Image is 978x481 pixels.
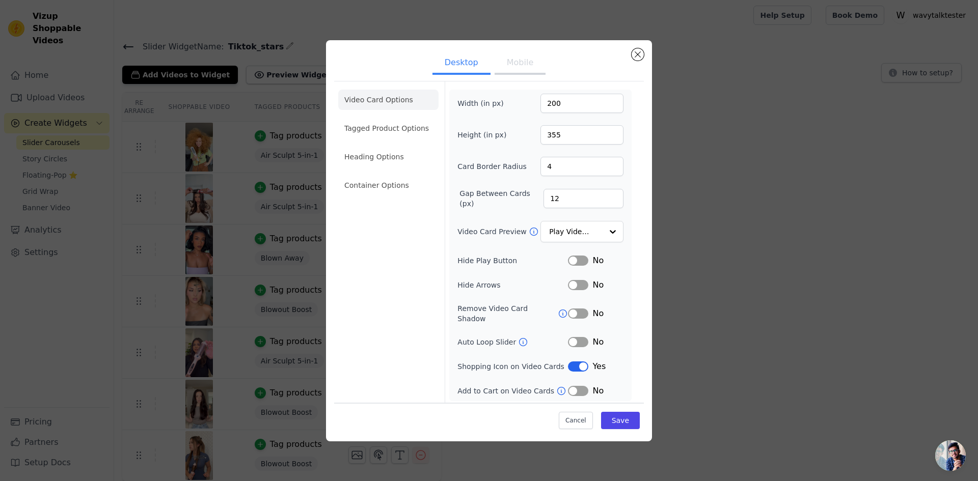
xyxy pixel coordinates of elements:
[457,280,568,290] label: Hide Arrows
[457,130,513,140] label: Height (in px)
[592,360,606,373] span: Yes
[457,303,558,324] label: Remove Video Card Shadow
[338,175,439,195] li: Container Options
[592,385,604,397] span: No
[432,52,491,75] button: Desktop
[559,412,593,429] button: Cancel
[457,386,556,396] label: Add to Cart on Video Cards
[338,118,439,138] li: Tagged Product Options
[457,361,568,372] label: Shopping Icon on Video Cards
[592,254,604,267] span: No
[457,337,518,347] label: Auto Loop Slider
[592,307,604,320] span: No
[601,412,640,429] button: Save
[338,90,439,110] li: Video Card Options
[457,98,513,108] label: Width (in px)
[457,227,528,237] label: Video Card Preview
[935,440,966,471] a: Open chat
[457,161,527,172] label: Card Border Radius
[632,48,644,61] button: Close modal
[592,336,604,348] span: No
[495,52,546,75] button: Mobile
[338,147,439,167] li: Heading Options
[592,279,604,291] span: No
[457,256,568,266] label: Hide Play Button
[459,188,544,209] label: Gap Between Cards (px)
